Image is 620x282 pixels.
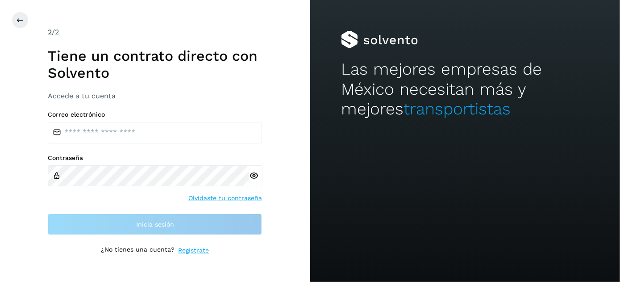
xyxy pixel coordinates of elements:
div: /2 [48,27,262,38]
span: transportistas [404,99,511,118]
a: Regístrate [178,246,209,255]
p: ¿No tienes una cuenta? [101,246,175,255]
a: Olvidaste tu contraseña [188,194,262,203]
span: 2 [48,28,52,36]
h2: Las mejores empresas de México necesitan más y mejores [341,59,589,119]
button: Inicia sesión [48,214,262,235]
span: Inicia sesión [136,221,174,227]
h3: Accede a tu cuenta [48,92,262,100]
label: Correo electrónico [48,111,262,118]
label: Contraseña [48,154,262,162]
h1: Tiene un contrato directo con Solvento [48,47,262,82]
